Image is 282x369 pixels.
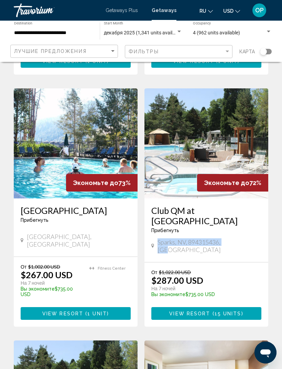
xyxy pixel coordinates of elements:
div: 72% [197,174,268,192]
span: $1,002.00 USD [28,264,60,270]
span: От [21,264,26,270]
a: Getaways Plus [106,8,138,13]
span: Прибегнуть [21,217,48,223]
a: Club QM at [GEOGRAPHIC_DATA] [151,205,261,226]
img: ii_tb21.jpg [144,88,268,198]
button: View Resort(1 unit) [21,307,131,320]
span: Фильтры [129,49,159,54]
span: ( ) [83,311,109,316]
iframe: Кнопка запуска окна обмена сообщениями [254,341,276,363]
mat-select: Sort by [14,48,116,54]
span: 15 units [215,311,241,316]
span: Вы экономите [21,286,55,292]
button: User Menu [250,3,268,18]
button: View Resort(15 units) [151,307,261,320]
span: OP [255,7,264,14]
img: ii_ovi7.jpg [14,88,138,198]
span: ( ) [210,311,243,316]
span: 1 unit [87,311,107,316]
button: Change currency [223,6,240,16]
div: 73% [66,174,138,192]
a: Travorium [14,3,99,17]
span: 4 (962 units available) [193,30,240,35]
a: [GEOGRAPHIC_DATA] [21,205,131,216]
button: Filter [125,45,232,59]
span: View Resort [169,311,210,316]
span: Вы экономите [151,292,185,297]
p: $267.00 USD [21,270,73,280]
span: Sparks, NV, 894315436, [GEOGRAPHIC_DATA] [158,238,261,253]
span: Экономьте до [204,179,249,186]
span: декабря 2025 (1,341 units available) [104,30,183,35]
span: View Resort [42,311,83,316]
span: карта [239,47,255,56]
span: $1,022.00 USD [159,269,191,275]
span: ru [199,8,206,14]
p: На 7 ночей [151,285,254,292]
button: Change language [199,6,213,16]
p: $735.00 USD [21,286,83,297]
p: На 7 ночей [21,280,83,286]
a: Getaways [152,8,176,13]
span: Лучшие предложения [14,48,87,54]
span: Экономьте до [73,179,118,186]
span: USD [223,8,234,14]
p: $287.00 USD [151,275,203,285]
span: Fitness Center [98,266,126,271]
span: [GEOGRAPHIC_DATA], [GEOGRAPHIC_DATA] [27,233,131,248]
span: От [151,269,157,275]
p: $735.00 USD [151,292,254,297]
span: Прибегнуть [151,228,179,233]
